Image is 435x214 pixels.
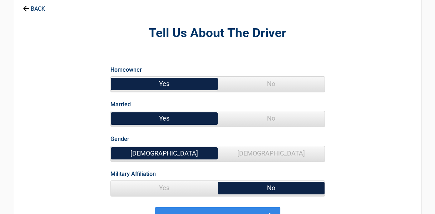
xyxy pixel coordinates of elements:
label: Gender [110,134,129,144]
label: Military Affiliation [110,169,156,179]
h2: Tell Us About The Driver [54,25,382,42]
span: Yes [111,77,218,91]
span: Yes [111,111,218,126]
span: [DEMOGRAPHIC_DATA] [218,146,325,160]
span: No [218,181,325,195]
span: No [218,111,325,126]
span: No [218,77,325,91]
label: Homeowner [110,65,142,75]
label: Married [110,100,131,109]
span: [DEMOGRAPHIC_DATA] [111,146,218,160]
span: Yes [111,181,218,195]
